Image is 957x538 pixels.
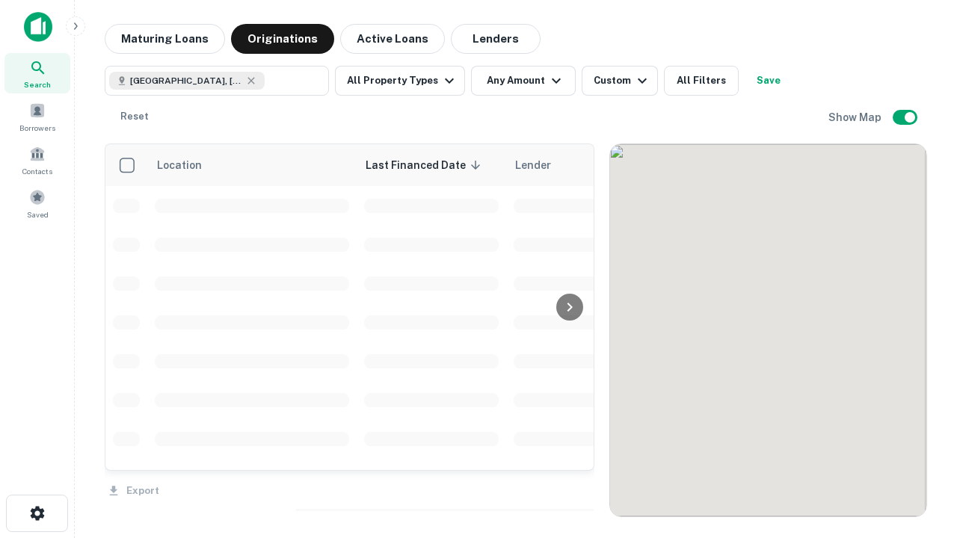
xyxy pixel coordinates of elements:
a: Search [4,53,70,93]
span: Borrowers [19,122,55,134]
span: Search [24,78,51,90]
span: Saved [27,208,49,220]
a: Borrowers [4,96,70,137]
span: Contacts [22,165,52,177]
img: capitalize-icon.png [24,12,52,42]
th: Last Financed Date [357,144,506,186]
iframe: Chat Widget [882,371,957,442]
span: [GEOGRAPHIC_DATA], [GEOGRAPHIC_DATA] [130,74,242,87]
a: Contacts [4,140,70,180]
button: Maturing Loans [105,24,225,54]
button: Reset [111,102,159,132]
button: Any Amount [471,66,576,96]
div: 0 0 [610,144,926,516]
span: Location [156,156,221,174]
button: All Property Types [335,66,465,96]
button: Lenders [451,24,541,54]
span: Last Financed Date [366,156,485,174]
button: Active Loans [340,24,445,54]
th: Lender [506,144,745,186]
button: All Filters [664,66,739,96]
button: Save your search to get updates of matches that match your search criteria. [745,66,793,96]
th: Location [147,144,357,186]
h6: Show Map [828,109,884,126]
button: Originations [231,24,334,54]
span: Lender [515,156,551,174]
button: Custom [582,66,658,96]
a: Saved [4,183,70,223]
div: Custom [594,72,651,90]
